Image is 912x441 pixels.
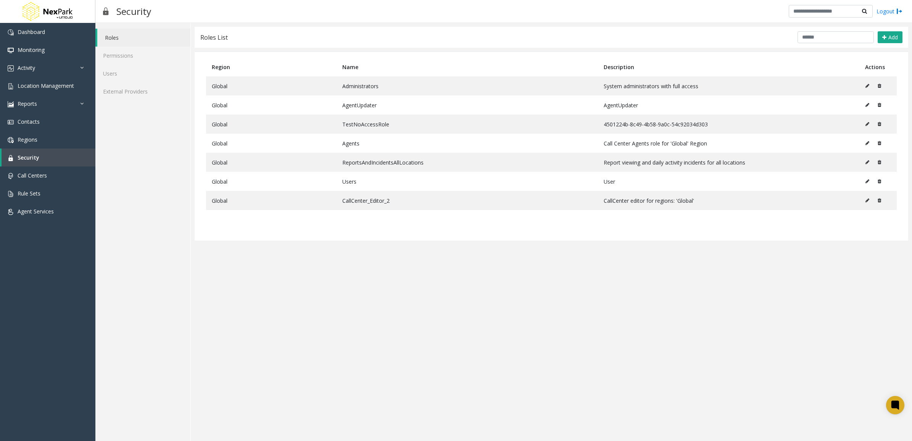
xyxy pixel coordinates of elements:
[18,82,74,89] span: Location Management
[8,191,14,197] img: 'icon'
[878,31,902,44] button: Add
[206,115,337,134] td: Global
[103,2,109,21] img: pageIcon
[206,153,337,172] td: Global
[598,191,859,210] td: CallCenter editor for regions: 'Global'
[598,115,859,134] td: 4501224b-8c49-4b58-9a0c-54c92034d303
[200,32,228,42] div: Roles List
[18,118,40,125] span: Contacts
[113,2,155,21] h3: Security
[206,172,337,191] td: Global
[896,7,902,15] img: logout
[598,95,859,115] td: AgentUpdater
[18,46,45,53] span: Monitoring
[337,172,598,191] td: Users
[598,58,859,76] th: Description
[337,95,598,115] td: AgentUpdater
[859,58,897,76] th: Actions
[8,209,14,215] img: 'icon'
[598,134,859,153] td: Call Center Agents role for 'Global' Region
[337,58,598,76] th: Name
[888,34,898,41] span: Add
[206,191,337,210] td: Global
[18,64,35,71] span: Activity
[18,100,37,107] span: Reports
[95,65,190,82] a: Users
[877,7,902,15] a: Logout
[337,134,598,153] td: Agents
[18,154,39,161] span: Security
[8,173,14,179] img: 'icon'
[337,153,598,172] td: ReportsAndIncidentsAllLocations
[97,29,190,47] a: Roles
[18,172,47,179] span: Call Centers
[18,136,37,143] span: Regions
[95,82,190,100] a: External Providers
[337,76,598,95] td: Administrators
[337,191,598,210] td: CallCenter_Editor_2
[206,95,337,115] td: Global
[598,76,859,95] td: System administrators with full access
[598,153,859,172] td: Report viewing and daily activity incidents for all locations
[8,119,14,125] img: 'icon'
[337,115,598,134] td: TestNoAccessRole
[8,65,14,71] img: 'icon'
[8,83,14,89] img: 'icon'
[18,28,45,36] span: Dashboard
[206,58,337,76] th: Region
[8,137,14,143] img: 'icon'
[8,29,14,36] img: 'icon'
[206,134,337,153] td: Global
[95,47,190,65] a: Permissions
[8,155,14,161] img: 'icon'
[8,101,14,107] img: 'icon'
[8,47,14,53] img: 'icon'
[18,190,40,197] span: Rule Sets
[2,149,95,166] a: Security
[18,208,54,215] span: Agent Services
[598,172,859,191] td: User
[206,76,337,95] td: Global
